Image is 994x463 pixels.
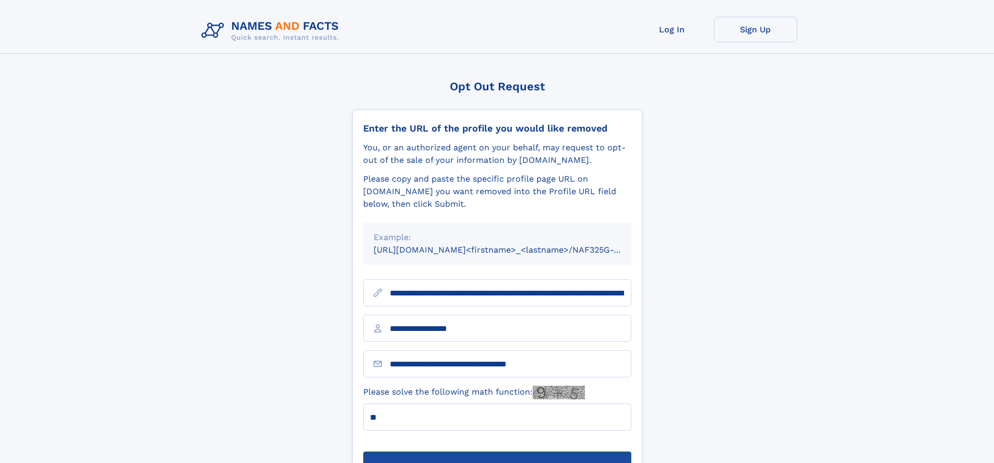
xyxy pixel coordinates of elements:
[363,123,631,134] div: Enter the URL of the profile you would like removed
[363,386,585,399] label: Please solve the following math function:
[352,80,642,93] div: Opt Out Request
[363,173,631,210] div: Please copy and paste the specific profile page URL on [DOMAIN_NAME] you want removed into the Pr...
[714,17,797,42] a: Sign Up
[197,17,348,45] img: Logo Names and Facts
[374,231,621,244] div: Example:
[630,17,714,42] a: Log In
[374,245,651,255] small: [URL][DOMAIN_NAME]<firstname>_<lastname>/NAF325G-xxxxxxxx
[363,141,631,167] div: You, or an authorized agent on your behalf, may request to opt-out of the sale of your informatio...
